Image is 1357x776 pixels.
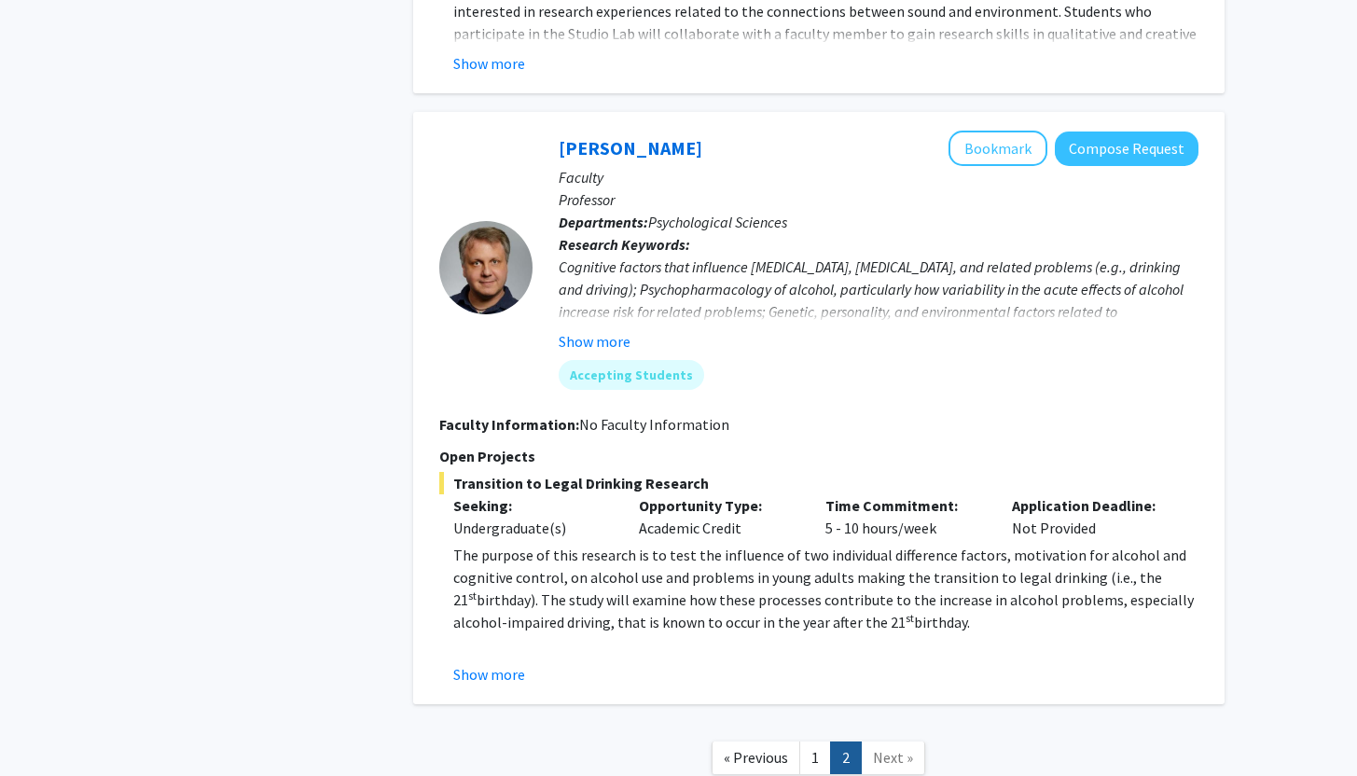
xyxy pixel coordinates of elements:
[830,741,862,774] a: 2
[998,494,1184,539] div: Not Provided
[453,52,525,75] button: Show more
[625,494,811,539] div: Academic Credit
[439,472,1198,494] span: Transition to Legal Drinking Research
[861,741,925,774] a: Next Page
[559,330,630,353] button: Show more
[873,748,913,767] span: Next »
[468,589,477,603] sup: st
[559,188,1198,211] p: Professor
[825,494,984,517] p: Time Commitment:
[949,131,1047,166] button: Add Denis McCarthy to Bookmarks
[1055,132,1198,166] button: Compose Request to Denis McCarthy
[559,213,648,231] b: Departments:
[712,741,800,774] a: Previous
[559,136,702,159] a: [PERSON_NAME]
[14,692,79,762] iframe: Chat
[559,235,690,254] b: Research Keywords:
[579,415,729,434] span: No Faculty Information
[439,415,579,434] b: Faculty Information:
[453,494,612,517] p: Seeking:
[559,360,704,390] mat-chip: Accepting Students
[1012,494,1170,517] p: Application Deadline:
[439,445,1198,467] p: Open Projects
[914,613,970,631] span: birthday.
[453,517,612,539] div: Undergraduate(s)
[453,546,1186,609] span: The purpose of this research is to test the influence of two individual difference factors, motiv...
[453,663,525,686] button: Show more
[648,213,787,231] span: Psychological Sciences
[453,590,1194,631] span: birthday). The study will examine how these processes contribute to the increase in alcohol probl...
[559,166,1198,188] p: Faculty
[724,748,788,767] span: « Previous
[811,494,998,539] div: 5 - 10 hours/week
[906,611,914,625] sup: st
[639,494,797,517] p: Opportunity Type:
[559,256,1198,345] div: Cognitive factors that influence [MEDICAL_DATA], [MEDICAL_DATA], and related problems (e.g., drin...
[799,741,831,774] a: 1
